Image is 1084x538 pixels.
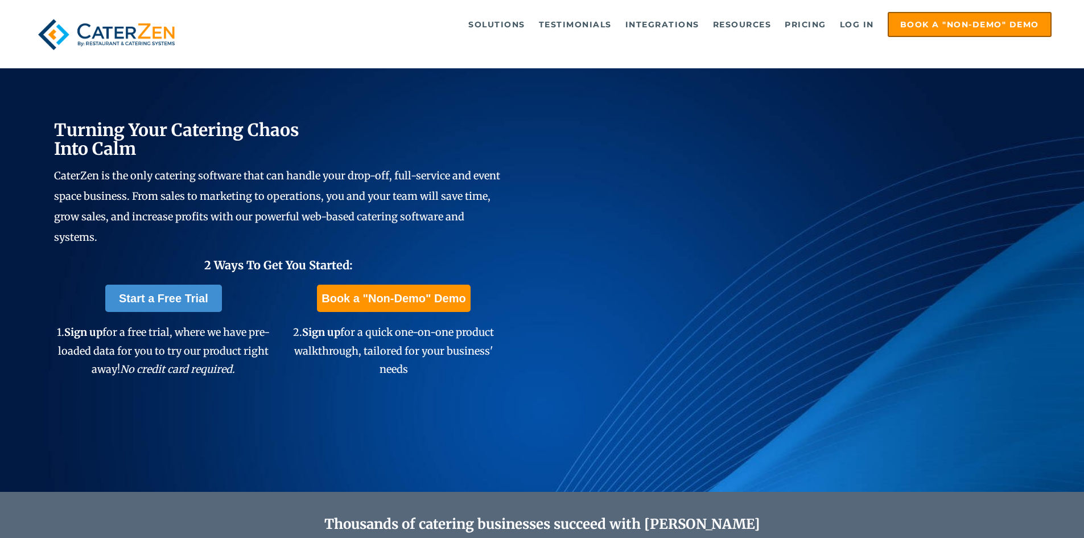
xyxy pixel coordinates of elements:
iframe: Help widget launcher [983,494,1071,525]
img: caterzen [32,12,180,57]
a: Log in [834,13,880,36]
span: Sign up [64,326,102,339]
span: Turning Your Catering Chaos Into Calm [54,119,299,159]
div: Navigation Menu [207,12,1052,37]
span: 1. for a free trial, where we have pre-loaded data for you to try our product right away! [57,326,270,376]
h2: Thousands of catering businesses succeed with [PERSON_NAME] [109,516,976,533]
em: No credit card required. [120,363,235,376]
span: 2 Ways To Get You Started: [204,258,353,272]
a: Resources [707,13,777,36]
a: Solutions [463,13,531,36]
a: Start a Free Trial [105,285,222,312]
span: Sign up [302,326,340,339]
a: Book a "Non-Demo" Demo [317,285,470,312]
a: Integrations [620,13,705,36]
span: CaterZen is the only catering software that can handle your drop-off, full-service and event spac... [54,169,500,244]
a: Book a "Non-Demo" Demo [888,12,1052,37]
a: Testimonials [533,13,617,36]
span: 2. for a quick one-on-one product walkthrough, tailored for your business' needs [293,326,494,376]
a: Pricing [779,13,832,36]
